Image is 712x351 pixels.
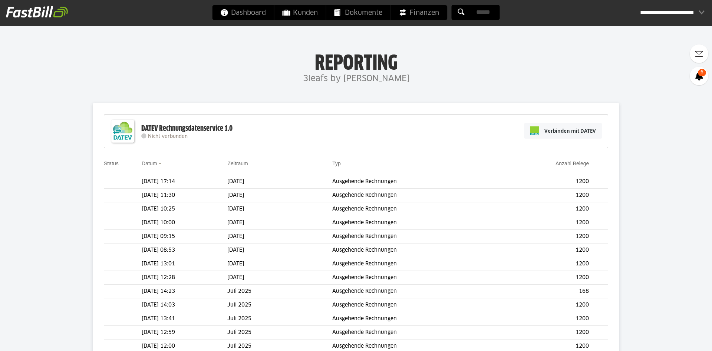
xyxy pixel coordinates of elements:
[332,230,498,244] td: Ausgehende Rechnungen
[142,175,227,189] td: [DATE] 17:14
[655,329,705,347] iframe: Öffnet ein Widget, in dem Sie weitere Informationen finden
[142,189,227,202] td: [DATE] 11:30
[227,271,332,285] td: [DATE]
[498,298,592,312] td: 1200
[142,230,227,244] td: [DATE] 09:15
[332,160,341,166] a: Typ
[141,124,233,133] div: DATEV Rechnungsdatenservice 1.0
[142,271,227,285] td: [DATE] 12:28
[332,271,498,285] td: Ausgehende Rechnungen
[498,216,592,230] td: 1200
[332,285,498,298] td: Ausgehende Rechnungen
[698,69,706,76] span: 6
[221,5,266,20] span: Dashboard
[498,230,592,244] td: 1200
[498,257,592,271] td: 1200
[332,189,498,202] td: Ausgehende Rechnungen
[690,67,708,85] a: 6
[498,189,592,202] td: 1200
[227,244,332,257] td: [DATE]
[332,202,498,216] td: Ausgehende Rechnungen
[158,163,163,165] img: sort_desc.gif
[498,312,592,326] td: 1200
[142,160,157,166] a: Datum
[227,189,332,202] td: [DATE]
[332,216,498,230] td: Ausgehende Rechnungen
[332,244,498,257] td: Ausgehende Rechnungen
[227,160,248,166] a: Zeitraum
[142,216,227,230] td: [DATE] 10:00
[391,5,447,20] a: Finanzen
[142,298,227,312] td: [DATE] 14:03
[212,5,274,20] a: Dashboard
[498,202,592,216] td: 1200
[530,126,539,135] img: pi-datev-logo-farbig-24.svg
[142,257,227,271] td: [DATE] 13:01
[498,175,592,189] td: 1200
[556,160,589,166] a: Anzahl Belege
[326,5,390,20] a: Dokumente
[142,244,227,257] td: [DATE] 08:53
[332,298,498,312] td: Ausgehende Rechnungen
[274,5,326,20] a: Kunden
[498,285,592,298] td: 168
[104,160,119,166] a: Status
[142,285,227,298] td: [DATE] 14:23
[283,5,318,20] span: Kunden
[498,326,592,340] td: 1200
[108,116,138,146] img: DATEV-Datenservice Logo
[74,52,638,72] h1: Reporting
[334,5,382,20] span: Dokumente
[227,257,332,271] td: [DATE]
[332,326,498,340] td: Ausgehende Rechnungen
[227,312,332,326] td: Juli 2025
[544,127,596,135] span: Verbinden mit DATEV
[332,312,498,326] td: Ausgehende Rechnungen
[399,5,439,20] span: Finanzen
[227,202,332,216] td: [DATE]
[142,312,227,326] td: [DATE] 13:41
[332,175,498,189] td: Ausgehende Rechnungen
[524,123,602,139] a: Verbinden mit DATEV
[498,271,592,285] td: 1200
[498,244,592,257] td: 1200
[6,6,68,18] img: fastbill_logo_white.png
[227,326,332,340] td: Juli 2025
[142,202,227,216] td: [DATE] 10:25
[227,230,332,244] td: [DATE]
[332,257,498,271] td: Ausgehende Rechnungen
[227,285,332,298] td: Juli 2025
[227,175,332,189] td: [DATE]
[227,216,332,230] td: [DATE]
[148,134,188,139] span: Nicht verbunden
[142,326,227,340] td: [DATE] 12:59
[227,298,332,312] td: Juli 2025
